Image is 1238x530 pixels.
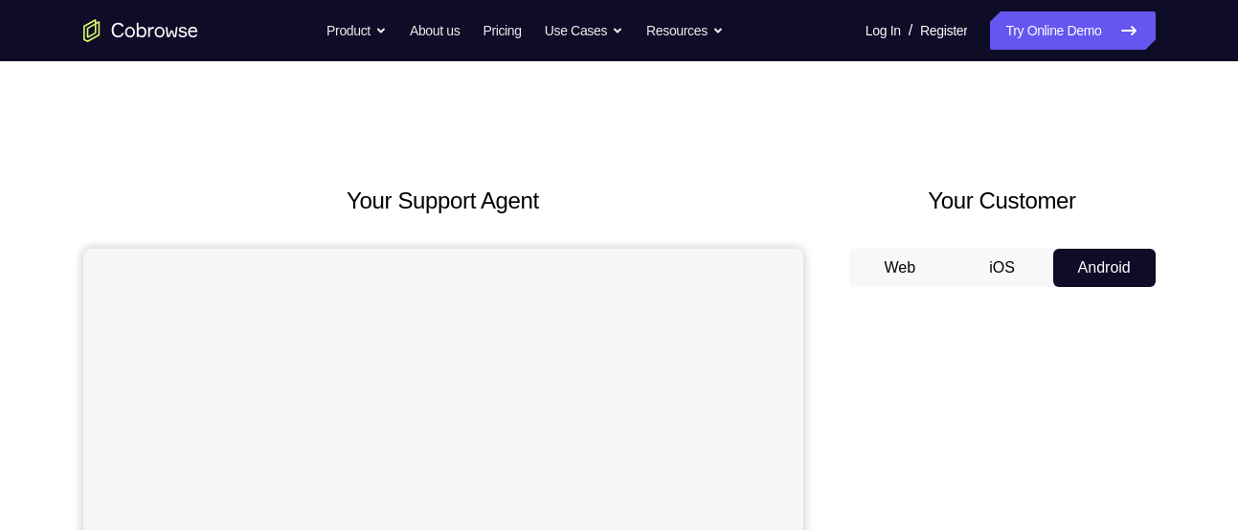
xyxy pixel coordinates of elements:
a: Pricing [483,11,521,50]
button: Resources [646,11,724,50]
a: About us [410,11,460,50]
button: Product [326,11,387,50]
button: Web [849,249,952,287]
a: Try Online Demo [990,11,1155,50]
button: Android [1053,249,1156,287]
a: Log In [866,11,901,50]
h2: Your Support Agent [83,184,803,218]
a: Register [920,11,967,50]
h2: Your Customer [849,184,1156,218]
a: Go to the home page [83,19,198,42]
button: iOS [951,249,1053,287]
span: / [909,19,912,42]
button: Use Cases [545,11,623,50]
